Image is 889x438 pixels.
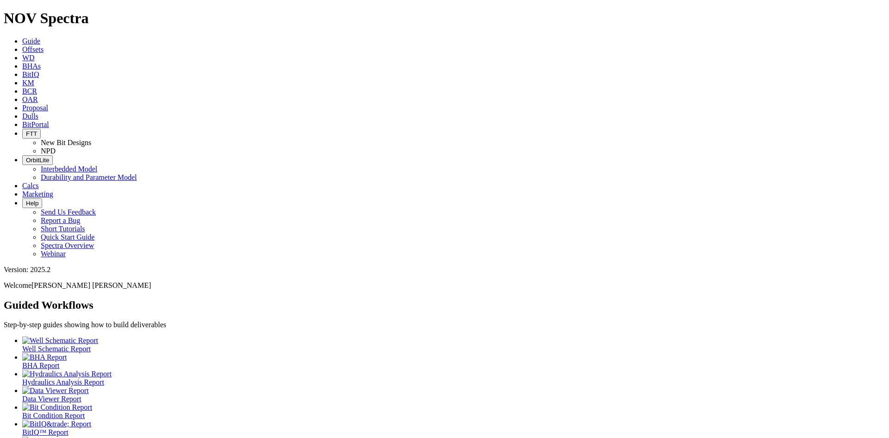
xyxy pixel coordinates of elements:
img: BHA Report [22,353,67,362]
a: BitPortal [22,121,49,128]
span: BitIQ™ Report [22,428,69,436]
img: Well Schematic Report [22,336,98,345]
a: Quick Start Guide [41,233,94,241]
a: OAR [22,95,38,103]
span: Well Schematic Report [22,345,91,353]
a: Offsets [22,45,44,53]
a: Bit Condition Report Bit Condition Report [22,403,885,419]
a: Data Viewer Report Data Viewer Report [22,387,885,403]
a: Hydraulics Analysis Report Hydraulics Analysis Report [22,370,885,386]
a: New Bit Designs [41,139,91,146]
h2: Guided Workflows [4,299,885,311]
a: Calcs [22,182,39,190]
a: Durability and Parameter Model [41,173,137,181]
h1: NOV Spectra [4,10,885,27]
a: BitIQ&trade; Report BitIQ™ Report [22,420,885,436]
button: Help [22,198,42,208]
a: NPD [41,147,56,155]
a: BitIQ [22,70,39,78]
span: [PERSON_NAME] [PERSON_NAME] [31,281,151,289]
img: Hydraulics Analysis Report [22,370,112,378]
a: WD [22,54,35,62]
a: Spectra Overview [41,241,94,249]
p: Welcome [4,281,885,290]
div: Version: 2025.2 [4,266,885,274]
a: Short Tutorials [41,225,85,233]
img: Data Viewer Report [22,387,89,395]
a: Dulls [22,112,38,120]
span: Bit Condition Report [22,412,85,419]
img: BitIQ&trade; Report [22,420,91,428]
a: KM [22,79,34,87]
a: Well Schematic Report Well Schematic Report [22,336,885,353]
span: Data Viewer Report [22,395,81,403]
a: Interbedded Model [41,165,97,173]
a: BCR [22,87,37,95]
span: FTT [26,130,37,137]
span: Hydraulics Analysis Report [22,378,104,386]
a: Marketing [22,190,53,198]
span: Help [26,200,38,207]
p: Step-by-step guides showing how to build deliverables [4,321,885,329]
a: Send Us Feedback [41,208,96,216]
img: Bit Condition Report [22,403,92,412]
span: BHA Report [22,362,59,369]
button: OrbitLite [22,155,53,165]
button: FTT [22,129,41,139]
a: BHAs [22,62,41,70]
a: Webinar [41,250,66,258]
a: Guide [22,37,40,45]
a: BHA Report BHA Report [22,353,885,369]
span: OrbitLite [26,157,49,164]
a: Proposal [22,104,48,112]
a: Report a Bug [41,216,80,224]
